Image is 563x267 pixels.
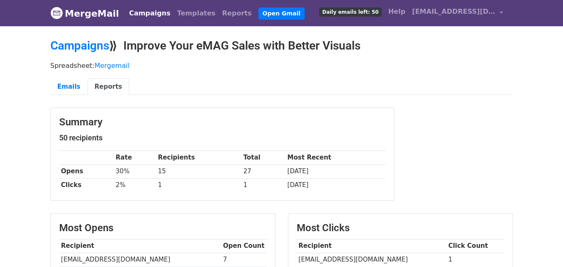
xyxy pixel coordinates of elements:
[50,7,63,19] img: MergeMail logo
[316,3,385,20] a: Daily emails left: 50
[412,7,495,17] span: [EMAIL_ADDRESS][DOMAIN_NAME]
[114,178,156,192] td: 2%
[156,165,241,178] td: 15
[156,151,241,165] th: Recipients
[258,7,305,20] a: Open Gmail
[59,165,114,178] th: Opens
[241,178,285,192] td: 1
[88,78,129,95] a: Reports
[126,5,174,22] a: Campaigns
[156,178,241,192] td: 1
[285,165,385,178] td: [DATE]
[114,151,156,165] th: Rate
[319,7,381,17] span: Daily emails left: 50
[50,5,119,22] a: MergeMail
[241,165,285,178] td: 27
[297,253,446,267] td: [EMAIL_ADDRESS][DOMAIN_NAME]
[297,222,504,234] h3: Most Clicks
[114,165,156,178] td: 30%
[219,5,255,22] a: Reports
[241,151,285,165] th: Total
[59,133,385,142] h5: 50 recipients
[285,178,385,192] td: [DATE]
[59,239,221,253] th: Recipient
[59,178,114,192] th: Clicks
[446,253,504,267] td: 1
[95,62,130,70] a: Mergemail
[297,239,446,253] th: Recipient
[50,39,513,53] h2: ⟫ Improve Your eMAG Sales with Better Visuals
[285,151,385,165] th: Most Recent
[385,3,409,20] a: Help
[50,78,88,95] a: Emails
[174,5,219,22] a: Templates
[221,239,267,253] th: Open Count
[59,222,267,234] h3: Most Opens
[50,61,513,70] p: Spreadsheet:
[446,239,504,253] th: Click Count
[59,253,221,267] td: [EMAIL_ADDRESS][DOMAIN_NAME]
[409,3,506,23] a: [EMAIL_ADDRESS][DOMAIN_NAME]
[59,116,385,128] h3: Summary
[221,253,267,267] td: 7
[50,39,109,52] a: Campaigns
